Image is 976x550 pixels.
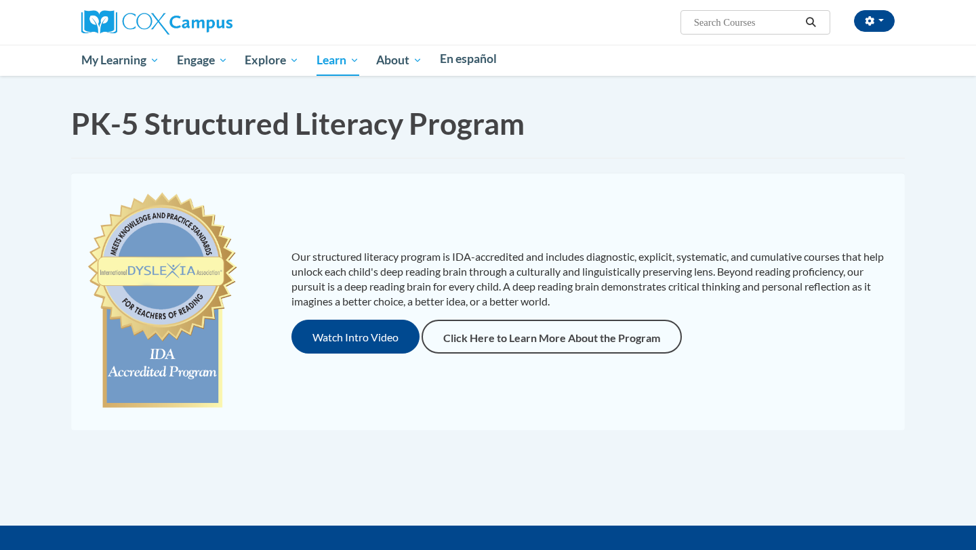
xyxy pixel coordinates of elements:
[71,106,525,141] span: PK-5 Structured Literacy Program
[81,16,232,27] a: Cox Campus
[376,52,422,68] span: About
[801,14,821,30] button: Search
[440,51,497,66] span: En español
[422,320,682,354] a: Click Here to Learn More About the Program
[291,249,891,309] p: Our structured literacy program is IDA-accredited and includes diagnostic, explicit, systematic, ...
[245,52,299,68] span: Explore
[308,45,368,76] a: Learn
[693,14,801,30] input: Search Courses
[81,52,159,68] span: My Learning
[291,320,420,354] button: Watch Intro Video
[854,10,895,32] button: Account Settings
[236,45,308,76] a: Explore
[73,45,168,76] a: My Learning
[431,45,506,73] a: En español
[368,45,432,76] a: About
[177,52,228,68] span: Engage
[61,45,915,76] div: Main menu
[85,186,240,417] img: c477cda6-e343-453b-bfce-d6f9e9818e1c.png
[805,18,817,28] i: 
[168,45,237,76] a: Engage
[81,10,232,35] img: Cox Campus
[317,52,359,68] span: Learn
